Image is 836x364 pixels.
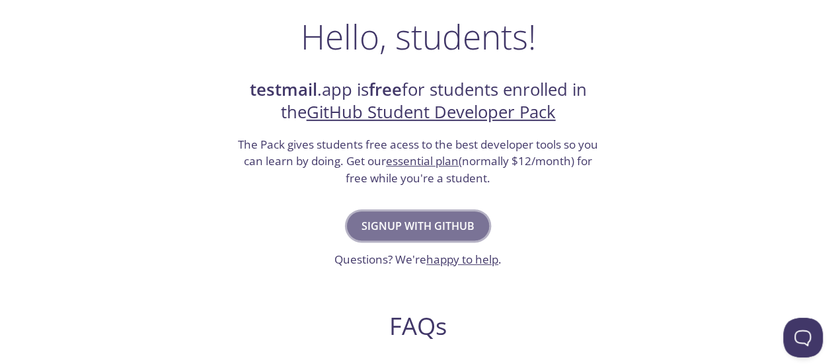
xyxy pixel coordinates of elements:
span: Signup with GitHub [361,217,475,235]
h3: Questions? We're . [334,251,502,268]
h1: Hello, students! [301,17,536,56]
iframe: Help Scout Beacon - Open [783,318,823,357]
a: GitHub Student Developer Pack [307,100,556,124]
h2: FAQs [165,311,672,341]
h3: The Pack gives students free acess to the best developer tools so you can learn by doing. Get our... [237,136,600,187]
a: essential plan [386,153,459,168]
strong: testmail [250,78,317,101]
button: Signup with GitHub [347,211,489,240]
a: happy to help [426,252,498,267]
h2: .app is for students enrolled in the [237,79,600,124]
strong: free [369,78,402,101]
